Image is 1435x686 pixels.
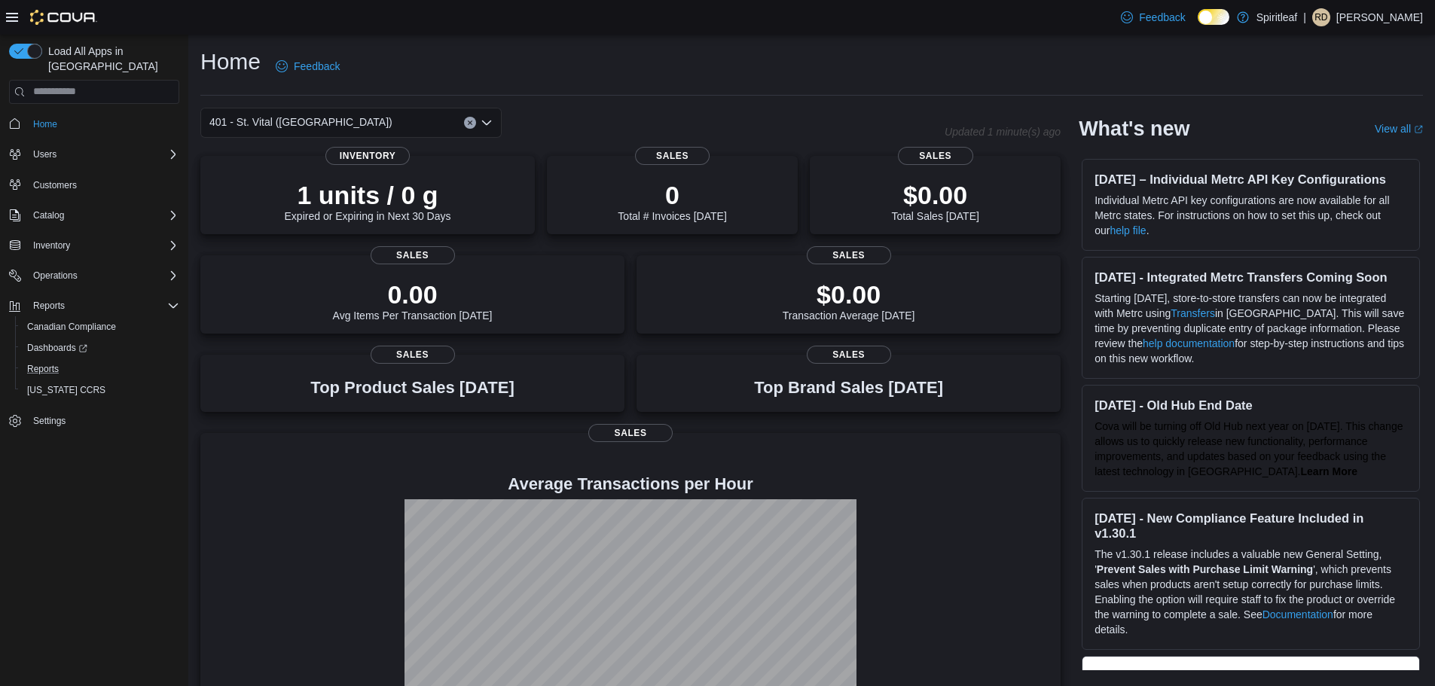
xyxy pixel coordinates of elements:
span: Dashboards [27,342,87,354]
span: Reports [21,360,179,378]
button: Open list of options [481,117,493,129]
p: 0.00 [333,279,493,309]
img: Cova [30,10,97,25]
a: Home [27,115,63,133]
span: Sales [371,346,455,364]
a: Transfers [1171,307,1215,319]
button: Inventory [3,235,185,256]
button: Home [3,113,185,135]
h3: [DATE] - Old Hub End Date [1095,398,1407,413]
a: Settings [27,412,72,430]
span: Inventory [27,236,179,255]
p: Individual Metrc API key configurations are now available for all Metrc states. For instructions ... [1095,193,1407,238]
p: 1 units / 0 g [285,180,451,210]
p: Spiritleaf [1256,8,1297,26]
a: [US_STATE] CCRS [21,381,111,399]
a: Canadian Compliance [21,318,122,336]
span: Operations [27,267,179,285]
h3: [DATE] – Individual Metrc API Key Configurations [1095,172,1407,187]
a: help file [1110,224,1146,236]
span: Reports [27,363,59,375]
p: $0.00 [783,279,915,309]
span: Customers [33,179,77,191]
span: Inventory [33,239,70,252]
span: RD [1314,8,1327,26]
div: Ravi D [1312,8,1330,26]
span: Home [27,114,179,133]
button: Users [3,144,185,165]
span: Settings [33,415,66,427]
span: Canadian Compliance [27,321,116,333]
a: Dashboards [21,339,93,357]
button: Catalog [3,205,185,226]
a: Documentation [1262,608,1333,620]
p: $0.00 [891,180,979,210]
p: | [1303,8,1306,26]
span: Users [27,145,179,163]
div: Transaction Average [DATE] [783,279,915,322]
span: Reports [27,297,179,315]
span: Users [33,148,56,160]
span: Canadian Compliance [21,318,179,336]
h3: [DATE] - Integrated Metrc Transfers Coming Soon [1095,270,1407,285]
button: Settings [3,410,185,431]
a: Dashboards [15,337,185,358]
h3: [DATE] - New Compliance Feature Included in v1.30.1 [1095,511,1407,541]
span: Catalog [27,206,179,224]
span: Sales [807,246,891,264]
span: Sales [371,246,455,264]
div: Total # Invoices [DATE] [618,180,726,222]
nav: Complex example [9,107,179,471]
a: help documentation [1143,337,1235,349]
span: Sales [588,424,673,442]
span: Settings [27,411,179,430]
span: Operations [33,270,78,282]
a: Feedback [270,51,346,81]
h1: Home [200,47,261,77]
p: [PERSON_NAME] [1336,8,1423,26]
a: Customers [27,176,83,194]
span: Feedback [1139,10,1185,25]
div: Expired or Expiring in Next 30 Days [285,180,451,222]
a: Feedback [1115,2,1191,32]
button: Customers [3,174,185,196]
button: Inventory [27,236,76,255]
svg: External link [1414,125,1423,134]
button: Catalog [27,206,70,224]
h3: Top Product Sales [DATE] [310,379,514,397]
span: Catalog [33,209,64,221]
a: Reports [21,360,65,378]
button: Reports [3,295,185,316]
h3: Top Brand Sales [DATE] [754,379,943,397]
span: Load All Apps in [GEOGRAPHIC_DATA] [42,44,179,74]
span: Sales [807,346,891,364]
span: Reports [33,300,65,312]
span: Dark Mode [1198,25,1198,26]
h2: What's new [1079,117,1189,141]
p: 0 [618,180,726,210]
strong: Prevent Sales with Purchase Limit Warning [1097,563,1313,575]
span: Sales [898,147,973,165]
div: Total Sales [DATE] [891,180,979,222]
input: Dark Mode [1198,9,1229,25]
button: Clear input [464,117,476,129]
h4: Average Transactions per Hour [212,475,1049,493]
span: Cova will be turning off Old Hub next year on [DATE]. This change allows us to quickly release ne... [1095,420,1403,477]
span: 401 - St. Vital ([GEOGRAPHIC_DATA]) [209,113,392,131]
button: Users [27,145,63,163]
span: Inventory [325,147,410,165]
button: [US_STATE] CCRS [15,380,185,401]
a: View allExternal link [1375,123,1423,135]
span: Feedback [294,59,340,74]
p: The v1.30.1 release includes a valuable new General Setting, ' ', which prevents sales when produ... [1095,547,1407,637]
button: Reports [15,358,185,380]
button: Reports [27,297,71,315]
p: Updated 1 minute(s) ago [945,126,1061,138]
a: Learn More [1301,465,1357,477]
span: [US_STATE] CCRS [27,384,105,396]
p: Starting [DATE], store-to-store transfers can now be integrated with Metrc using in [GEOGRAPHIC_D... [1095,291,1407,366]
span: Washington CCRS [21,381,179,399]
span: Dashboards [21,339,179,357]
span: Customers [27,175,179,194]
